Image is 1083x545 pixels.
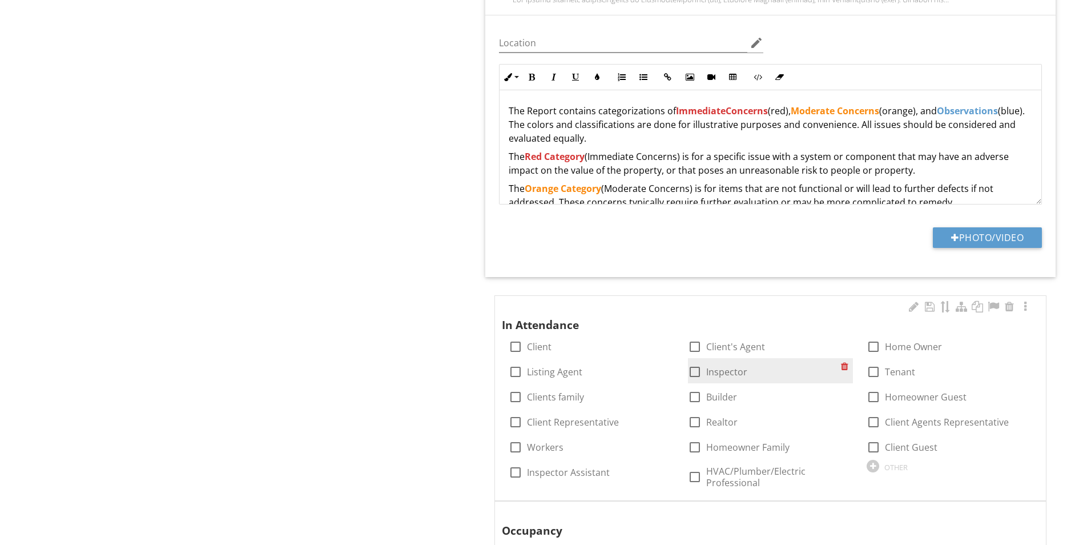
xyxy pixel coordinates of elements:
label: Realtor [706,416,738,428]
label: Clients family [527,391,584,403]
div: In Attendance [502,300,1012,334]
button: Colors [586,66,608,88]
label: Tenant [885,366,915,378]
span: Concerns [726,105,768,117]
label: Client Guest [885,442,937,453]
label: Home Owner [885,341,942,352]
p: The Report contains categorizations of (red), (orange), and (blue). The colors and classification... [509,104,1032,145]
button: Insert Video [700,66,722,88]
button: Underline (Ctrl+U) [565,66,586,88]
div: OTHER [884,463,908,472]
p: The is for a specific issue with a system or component that may have an adverse impact on the val... [509,150,1032,177]
label: Client Representative [527,416,619,428]
label: Homeowner Guest [885,391,967,403]
div: Occupancy [502,506,1012,539]
span: (Immediate Concerns) [585,150,680,163]
label: Client [527,341,551,352]
button: Photo/Video [933,227,1042,248]
input: Location [499,34,748,53]
label: Inspector [706,366,747,378]
span: Red Category [525,150,585,163]
p: The (Moderate Concerns) is for items that are not functional or will lead to further defects if n... [509,182,1032,209]
button: Italic (Ctrl+I) [543,66,565,88]
button: Insert Table [722,66,744,88]
button: Insert Link (Ctrl+K) [657,66,679,88]
button: Bold (Ctrl+B) [521,66,543,88]
label: Workers [527,442,563,453]
button: Unordered List [633,66,654,88]
button: Insert Image (Ctrl+P) [679,66,700,88]
button: Code View [747,66,768,88]
label: Homeowner Family [706,442,790,453]
label: Client Agents Representative [885,416,1009,428]
label: Client's Agent [706,341,765,352]
span: Orange Category [525,182,601,195]
label: HVAC/Plumber/Electric Professional [706,466,853,488]
i: edit [750,36,763,50]
span: Immediate [676,105,726,117]
span: Observations [937,105,998,117]
label: Builder [706,391,737,403]
button: Inline Style [500,66,521,88]
label: Inspector Assistant [527,467,610,478]
strong: Moderate Concerns [791,105,879,117]
button: Ordered List [611,66,633,88]
label: Listing Agent [527,366,582,378]
button: Clear Formatting [768,66,790,88]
